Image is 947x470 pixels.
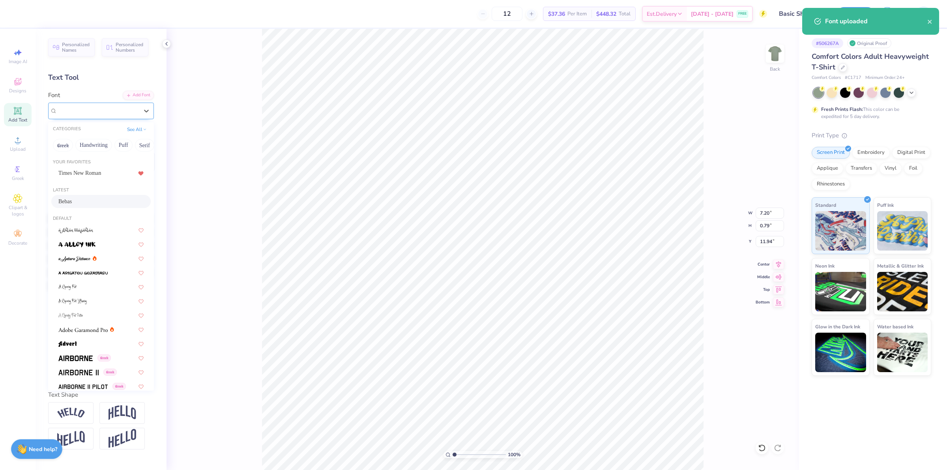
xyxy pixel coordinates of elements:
div: CATEGORIES [53,126,81,133]
span: Center [756,262,770,267]
span: Bottom [756,300,770,305]
img: a Ahlan Wasahlan [58,228,94,233]
span: Top [756,287,770,292]
div: Latest [48,187,154,194]
span: $37.36 [548,10,565,18]
span: Designs [9,88,26,94]
div: Print Type [812,131,931,140]
img: a Arigatou Gozaimasu [58,270,108,276]
span: Add Text [8,117,27,123]
span: Neon Ink [815,262,835,270]
span: Minimum Order: 24 + [865,75,905,81]
button: See All [125,125,149,133]
span: Total [619,10,631,18]
span: FREE [738,11,747,17]
img: Airborne II Pilot [58,384,108,389]
img: Flag [57,431,85,446]
span: Bebas [58,197,72,206]
img: Standard [815,211,866,251]
span: Standard [815,201,836,209]
img: Glow in the Dark Ink [815,333,866,372]
button: Serif [135,139,154,152]
div: Screen Print [812,147,850,159]
img: Adobe Garamond Pro [58,327,108,333]
span: Image AI [9,58,27,65]
img: Puff Ink [877,211,928,251]
span: Comfort Colors [812,75,841,81]
span: Clipart & logos [4,204,32,217]
div: Vinyl [880,163,902,174]
button: Handwriting [75,139,112,152]
img: Arc [57,408,85,418]
div: This color can be expedited for 5 day delivery. [821,106,918,120]
span: [DATE] - [DATE] [691,10,734,18]
div: Transfers [846,163,877,174]
label: Font [48,91,60,100]
div: Applique [812,163,843,174]
div: Your Favorites [48,159,154,166]
div: Rhinestones [812,178,850,190]
span: $448.32 [596,10,616,18]
span: Greek [97,354,111,361]
span: Middle [756,274,770,280]
span: Glow in the Dark Ink [815,322,860,331]
div: Foil [904,163,923,174]
img: A Charming Font Leftleaning [58,299,87,304]
span: 100 % [508,451,520,458]
span: Greek [12,175,24,182]
img: Water based Ink [877,333,928,372]
span: Water based Ink [877,322,913,331]
span: Greek [112,383,126,390]
span: Decorate [8,240,27,246]
img: Neon Ink [815,272,866,311]
span: Bebas [57,106,72,115]
div: Text Shape [48,390,154,399]
img: A Charming Font Outline [58,313,83,318]
span: Times New Roman [58,169,101,177]
img: Arch [109,405,136,420]
input: Untitled Design [773,6,831,22]
span: Personalized Names [62,42,90,53]
span: Metallic & Glitter Ink [877,262,924,270]
img: Airborne II [58,370,99,375]
img: Metallic & Glitter Ink [877,272,928,311]
span: Comfort Colors Adult Heavyweight T-Shirt [812,52,929,72]
img: Back [767,46,783,62]
button: Puff [114,139,133,152]
span: Est. Delivery [647,10,677,18]
div: Add Font [123,91,154,100]
span: Upload [10,146,26,152]
img: a Alloy Ink [58,242,95,247]
span: # C1717 [845,75,861,81]
img: Airborne [58,356,93,361]
span: Greek [103,369,117,376]
div: Default [48,215,154,222]
input: – – [492,7,522,21]
div: Font uploaded [825,17,927,26]
div: Embroidery [852,147,890,159]
img: Rise [109,429,136,448]
strong: Need help? [29,446,57,453]
strong: Fresh Prints Flash: [821,106,863,112]
div: # 506267A [812,38,843,48]
div: Digital Print [892,147,930,159]
span: Per Item [567,10,587,18]
div: Text Tool [48,72,154,83]
button: close [927,17,933,26]
span: Puff Ink [877,201,894,209]
span: Personalized Numbers [116,42,144,53]
button: Greek [53,139,73,152]
div: Original Proof [847,38,891,48]
img: a Antara Distance [58,256,91,262]
img: Advert [58,341,77,347]
div: Back [770,66,780,73]
img: A Charming Font [58,285,77,290]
